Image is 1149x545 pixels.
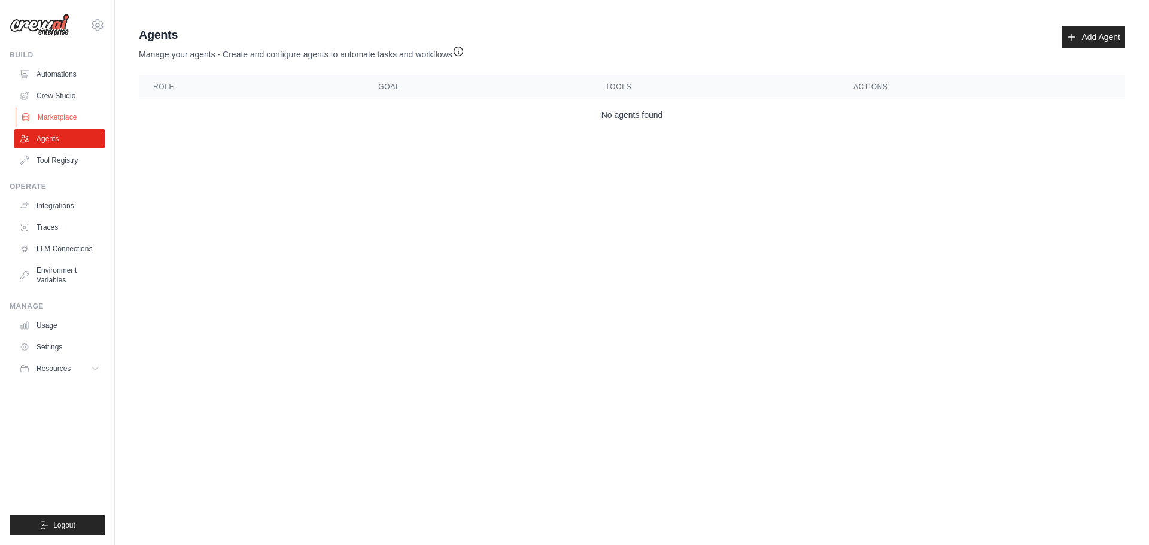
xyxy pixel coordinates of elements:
[14,337,105,357] a: Settings
[14,196,105,215] a: Integrations
[14,239,105,258] a: LLM Connections
[14,359,105,378] button: Resources
[591,75,839,99] th: Tools
[10,14,69,36] img: Logo
[14,151,105,170] a: Tool Registry
[10,50,105,60] div: Build
[139,43,464,60] p: Manage your agents - Create and configure agents to automate tasks and workflows
[14,65,105,84] a: Automations
[139,75,364,99] th: Role
[14,86,105,105] a: Crew Studio
[16,108,106,127] a: Marketplace
[14,316,105,335] a: Usage
[10,302,105,311] div: Manage
[10,515,105,535] button: Logout
[1062,26,1125,48] a: Add Agent
[839,75,1125,99] th: Actions
[37,364,71,373] span: Resources
[14,218,105,237] a: Traces
[364,75,591,99] th: Goal
[139,26,464,43] h2: Agents
[53,520,75,530] span: Logout
[10,182,105,191] div: Operate
[139,99,1125,131] td: No agents found
[14,261,105,290] a: Environment Variables
[14,129,105,148] a: Agents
